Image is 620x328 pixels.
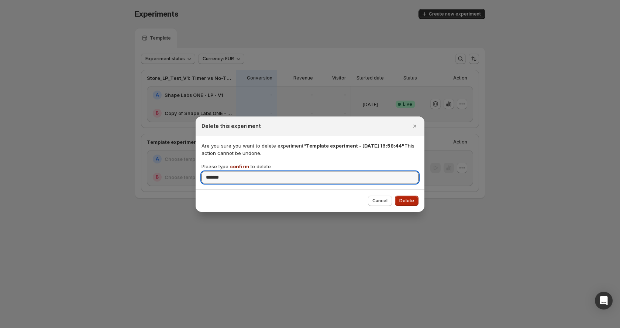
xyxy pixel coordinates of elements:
p: Are you sure you want to delete experiment This action cannot be undone. [201,142,418,157]
div: Open Intercom Messenger [595,292,613,310]
span: "Template experiment - [DATE] 16:58:44" [303,143,404,149]
span: Delete [399,198,414,204]
span: Cancel [372,198,387,204]
button: Delete [395,196,418,206]
p: Please type to delete [201,163,271,170]
h2: Delete this experiment [201,122,261,130]
span: confirm [230,163,249,169]
button: Close [410,121,420,131]
button: Cancel [368,196,392,206]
